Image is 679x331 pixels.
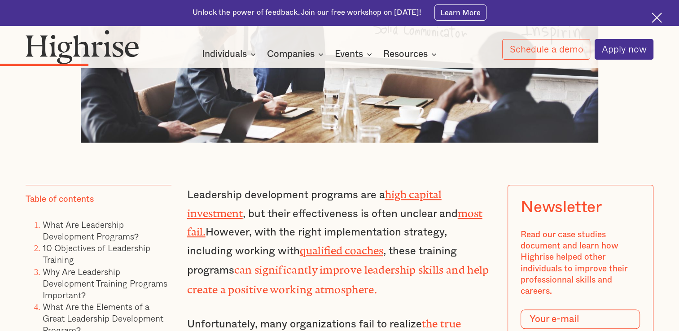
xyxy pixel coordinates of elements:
[193,8,421,18] div: Unlock the power of feedback. Join our free workshop on [DATE]!
[595,39,654,60] a: Apply now
[43,241,150,266] a: 10 Objectives of Leadership Training
[187,264,489,290] strong: can significantly improve leadership skills and help create a positive working atmosphere.
[335,49,363,60] div: Events
[43,218,139,243] a: What Are Leadership Development Programs?
[383,49,439,60] div: Resources
[300,244,383,251] a: qualified coaches
[267,49,315,60] div: Companies
[502,39,590,60] a: Schedule a demo
[652,13,662,23] img: Cross icon
[521,229,640,297] div: Read our case studies document and learn how Highrise helped other individuals to improve their p...
[267,49,326,60] div: Companies
[202,49,247,60] div: Individuals
[43,265,167,301] a: Why Are Leadership Development Training Programs Important?
[26,30,139,64] img: Highrise logo
[26,194,94,205] div: Table of contents
[383,49,428,60] div: Resources
[202,49,258,60] div: Individuals
[434,4,487,21] a: Learn More
[521,309,640,329] input: Your e-mail
[521,198,602,217] div: Newsletter
[187,185,492,298] p: Leadership development programs are a , but their effectiveness is often unclear and However, wit...
[187,188,442,213] a: high capital investment
[335,49,375,60] div: Events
